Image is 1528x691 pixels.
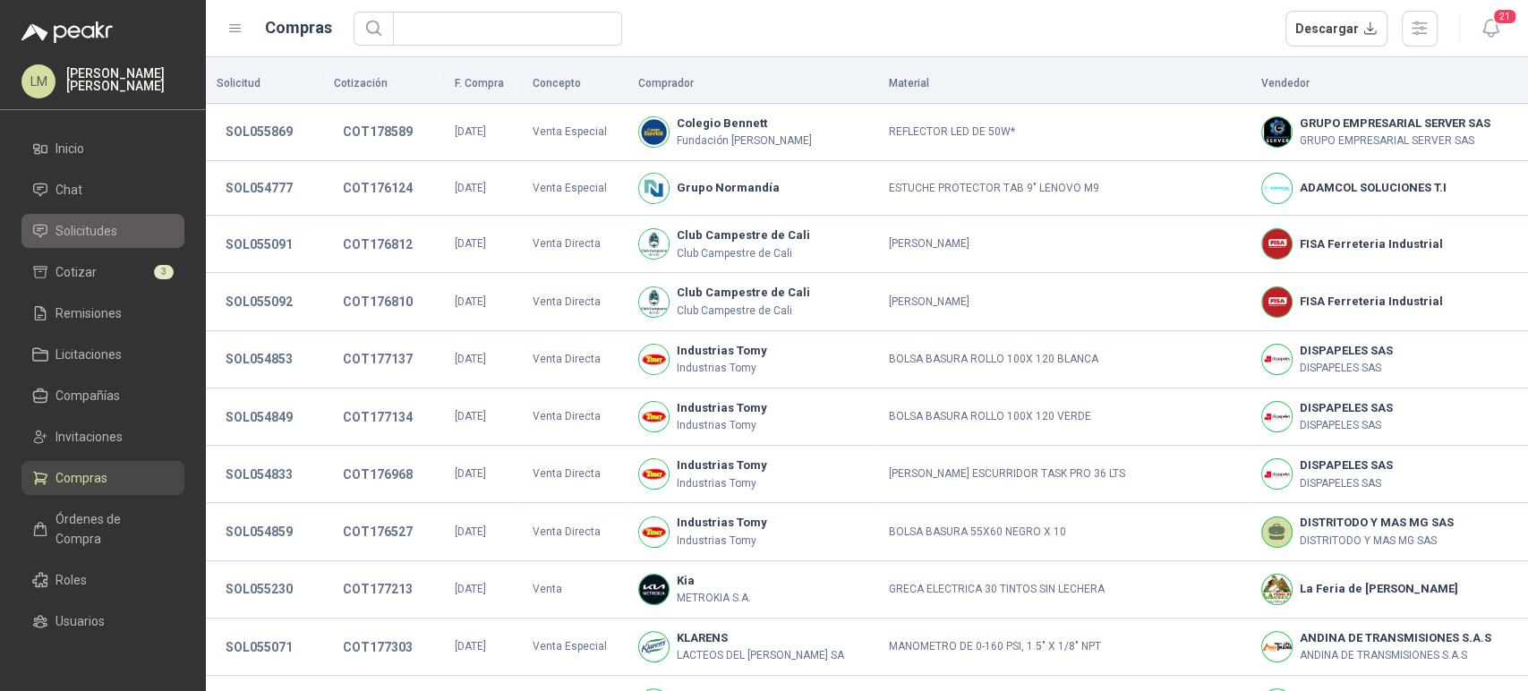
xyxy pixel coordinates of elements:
[1262,174,1292,203] img: Company Logo
[639,632,669,661] img: Company Logo
[21,379,184,413] a: Compañías
[444,64,522,104] th: F. Compra
[217,631,302,663] button: SOL055071
[217,343,302,375] button: SOL054853
[639,459,669,489] img: Company Logo
[677,115,812,132] b: Colegio Bennett
[217,286,302,318] button: SOL055092
[878,216,1251,273] td: [PERSON_NAME]
[878,446,1251,503] td: [PERSON_NAME] ESCURRIDOR TASK PRO 36 LTS
[334,458,422,491] button: COT176968
[639,517,669,547] img: Company Logo
[1300,293,1443,311] b: FISA Ferreteria Industrial
[677,179,780,197] b: Grupo Normandía
[522,161,627,216] td: Venta Especial
[1262,459,1292,489] img: Company Logo
[677,590,751,607] p: METROKIA S.A.
[455,125,486,138] span: [DATE]
[878,331,1251,388] td: BOLSA BASURA ROLLO 100X 120 BLANCA
[455,525,486,538] span: [DATE]
[627,64,878,104] th: Comprador
[455,353,486,365] span: [DATE]
[55,509,167,549] span: Órdenes de Compra
[21,173,184,207] a: Chat
[878,503,1251,560] td: BOLSA BASURA 55X60 NEGRO X 10
[206,64,323,104] th: Solicitud
[21,502,184,556] a: Órdenes de Compra
[55,427,123,447] span: Invitaciones
[1300,456,1393,474] b: DISPAPELES SAS
[677,399,767,417] b: Industrias Tomy
[217,115,302,148] button: SOL055869
[334,228,422,260] button: COT176812
[1251,64,1528,104] th: Vendedor
[1492,8,1517,25] span: 21
[334,573,422,605] button: COT177213
[21,296,184,330] a: Remisiones
[217,172,302,204] button: SOL054777
[455,410,486,422] span: [DATE]
[1474,13,1507,45] button: 21
[217,458,302,491] button: SOL054833
[878,388,1251,446] td: BOLSA BASURA ROLLO 100X 120 VERDE
[878,104,1251,161] td: REFLECTOR LED DE 50W*
[1262,345,1292,374] img: Company Logo
[1300,514,1454,532] b: DISTRITODO Y MAS MG SAS
[55,468,107,488] span: Compras
[1300,179,1447,197] b: ADAMCOL SOLUCIONES T.I
[878,161,1251,216] td: ESTUCHE PROTECTOR TAB 9" LENOVO M9
[1300,647,1491,664] p: ANDINA DE TRANSMISIONES S.A.S
[1300,580,1458,598] b: La Feria de [PERSON_NAME]
[66,67,184,92] p: [PERSON_NAME] [PERSON_NAME]
[21,214,184,248] a: Solicitudes
[522,64,627,104] th: Concepto
[1262,402,1292,431] img: Company Logo
[334,631,422,663] button: COT177303
[677,572,751,590] b: Kia
[21,337,184,371] a: Licitaciones
[522,104,627,161] td: Venta Especial
[21,132,184,166] a: Inicio
[21,563,184,597] a: Roles
[1262,575,1292,604] img: Company Logo
[21,21,113,43] img: Logo peakr
[55,386,120,405] span: Compañías
[334,516,422,548] button: COT176527
[522,561,627,618] td: Venta
[878,64,1251,104] th: Material
[1300,115,1490,132] b: GRUPO EMPRESARIAL SERVER SAS
[217,516,302,548] button: SOL054859
[217,573,302,605] button: SOL055230
[455,237,486,250] span: [DATE]
[677,417,767,434] p: Industrias Tomy
[522,216,627,273] td: Venta Directa
[55,262,97,282] span: Cotizar
[334,172,422,204] button: COT176124
[1285,11,1388,47] button: Descargar
[677,647,844,664] p: LACTEOS DEL [PERSON_NAME] SA
[878,561,1251,618] td: GRECA ELECTRICA 30 TINTOS SIN LECHERA
[1300,399,1393,417] b: DISPAPELES SAS
[1300,132,1490,149] p: GRUPO EMPRESARIAL SERVER SAS
[522,388,627,446] td: Venta Directa
[677,360,767,377] p: Industrias Tomy
[1300,533,1454,550] p: DISTRITODO Y MAS MG SAS
[677,629,844,647] b: KLARENS
[522,446,627,503] td: Venta Directa
[265,15,332,40] h1: Compras
[455,583,486,595] span: [DATE]
[455,182,486,194] span: [DATE]
[639,287,669,317] img: Company Logo
[21,420,184,454] a: Invitaciones
[1262,287,1292,317] img: Company Logo
[677,245,810,262] p: Club Campestre de Cali
[334,286,422,318] button: COT176810
[455,295,486,308] span: [DATE]
[639,345,669,374] img: Company Logo
[677,303,810,320] p: Club Campestre de Cali
[1300,342,1393,360] b: DISPAPELES SAS
[154,265,174,279] span: 3
[677,132,812,149] p: Fundación [PERSON_NAME]
[639,402,669,431] img: Company Logo
[55,570,87,590] span: Roles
